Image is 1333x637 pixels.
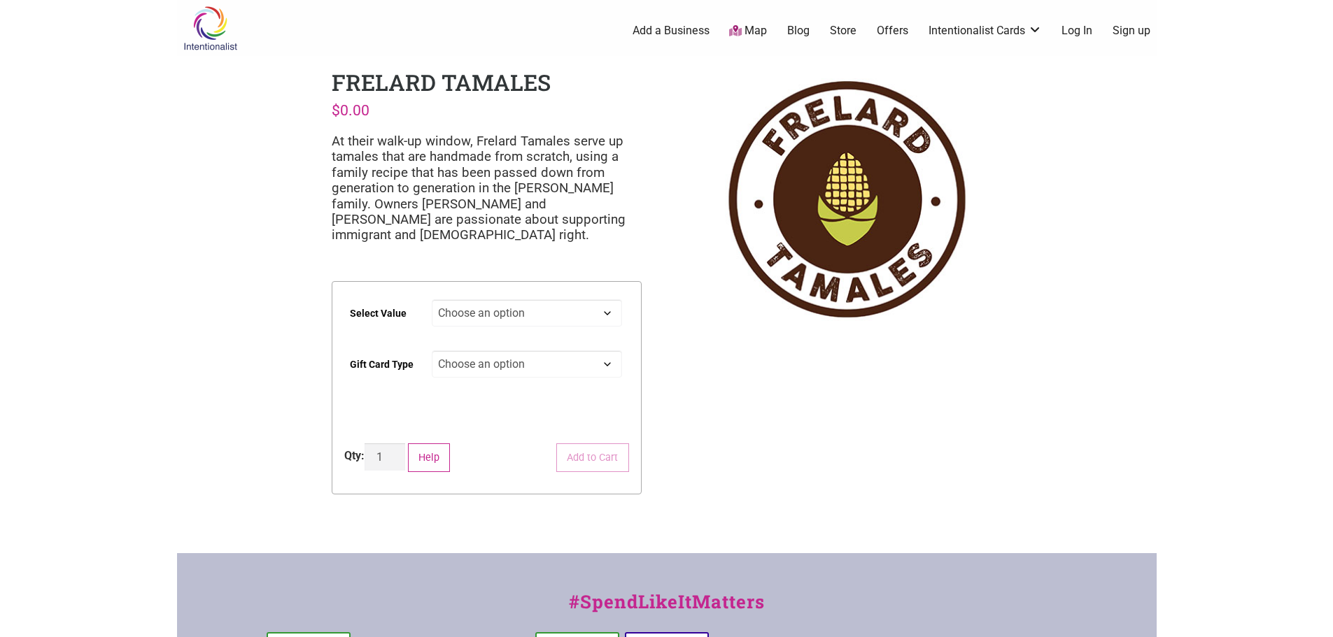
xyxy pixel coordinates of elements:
img: Intentionalist [177,6,244,51]
p: At their walk-up window, Frelard Tamales serve up tamales that are handmade from scratch, using a... [332,134,642,243]
a: Map [729,23,767,39]
a: Add a Business [633,23,710,38]
input: Product quantity [365,443,405,471]
a: Blog [787,23,810,38]
button: Add to Cart [556,443,629,472]
div: #SpendLikeItMatters [177,588,1157,629]
div: Qty: [344,448,365,464]
span: $ [332,101,340,119]
img: Frelard Tamales logo [691,67,1001,331]
a: Sign up [1113,23,1150,38]
h1: Frelard Tamales [332,67,551,97]
label: Select Value [350,298,407,329]
label: Gift Card Type [350,349,414,380]
a: Store [830,23,856,38]
button: Help [408,443,451,472]
a: Intentionalist Cards [929,23,1042,38]
a: Log In [1062,23,1092,38]
bdi: 0.00 [332,101,369,119]
a: Offers [877,23,908,38]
